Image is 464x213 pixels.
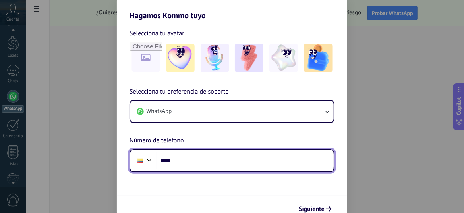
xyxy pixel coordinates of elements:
[133,152,148,169] div: Ecuador: + 593
[146,107,172,115] span: WhatsApp
[130,136,184,146] span: Número de teléfono
[130,87,229,97] span: Selecciona tu preferencia de soporte
[201,44,229,72] img: -2.jpeg
[299,206,325,212] span: Siguiente
[166,44,195,72] img: -1.jpeg
[130,101,334,122] button: WhatsApp
[269,44,298,72] img: -4.jpeg
[130,28,184,38] span: Selecciona tu avatar
[235,44,263,72] img: -3.jpeg
[304,44,333,72] img: -5.jpeg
